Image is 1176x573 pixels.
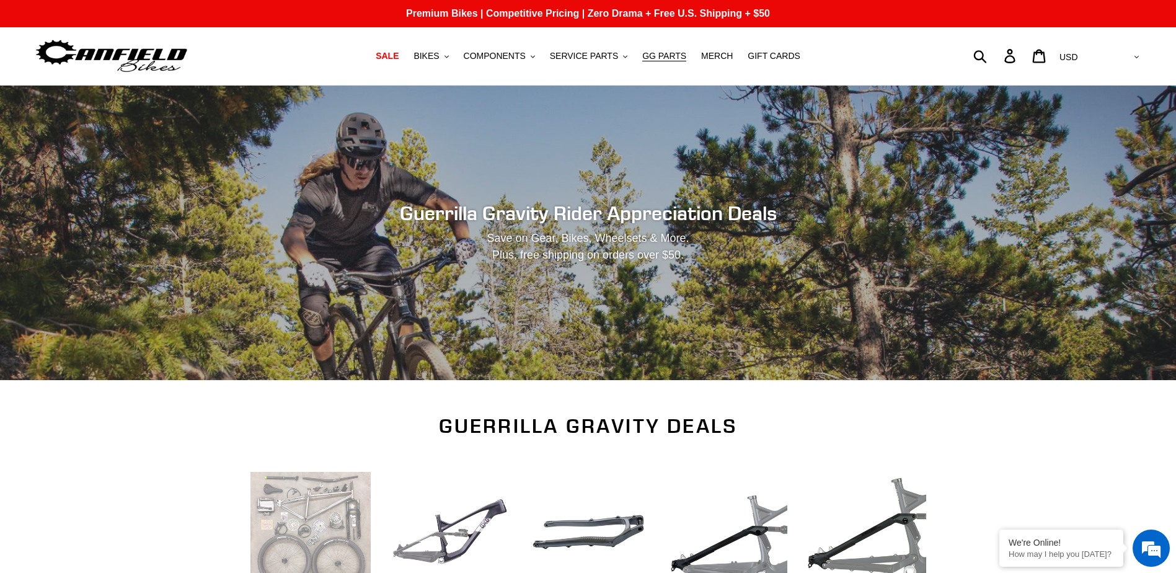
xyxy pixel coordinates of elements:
span: GIFT CARDS [748,51,800,61]
span: GG PARTS [642,51,686,61]
span: SALE [376,51,399,61]
a: SALE [369,48,405,64]
img: Canfield Bikes [34,37,189,76]
h2: Guerrilla Gravity Deals [250,414,926,438]
span: MERCH [701,51,733,61]
div: We're Online! [1009,538,1114,548]
h2: Guerrilla Gravity Rider Appreciation Deals [250,202,926,225]
button: SERVICE PARTS [544,48,634,64]
a: GIFT CARDS [741,48,807,64]
p: How may I help you today? [1009,549,1114,559]
span: BIKES [413,51,439,61]
a: GG PARTS [636,48,692,64]
span: SERVICE PARTS [550,51,618,61]
button: BIKES [407,48,454,64]
span: COMPONENTS [464,51,526,61]
button: COMPONENTS [458,48,541,64]
a: MERCH [695,48,739,64]
p: Save on Gear, Bikes, Wheelsets & More. Plus, free shipping on orders over $50. [335,230,842,264]
input: Search [980,42,1012,69]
